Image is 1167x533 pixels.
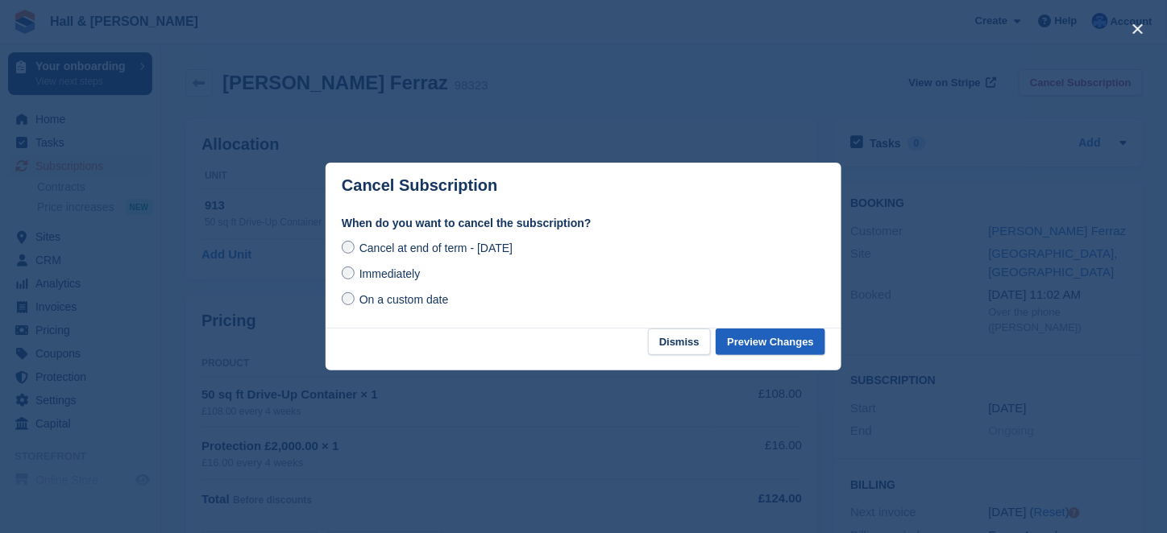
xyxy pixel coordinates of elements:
[716,328,825,355] button: Preview Changes
[342,215,825,232] label: When do you want to cancel the subscription?
[342,241,355,254] input: Cancel at end of term - [DATE]
[359,293,449,306] span: On a custom date
[342,176,497,195] p: Cancel Subscription
[342,292,355,305] input: On a custom date
[359,267,420,280] span: Immediately
[1125,16,1151,42] button: close
[342,266,355,279] input: Immediately
[359,242,513,254] span: Cancel at end of term - [DATE]
[648,328,711,355] button: Dismiss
